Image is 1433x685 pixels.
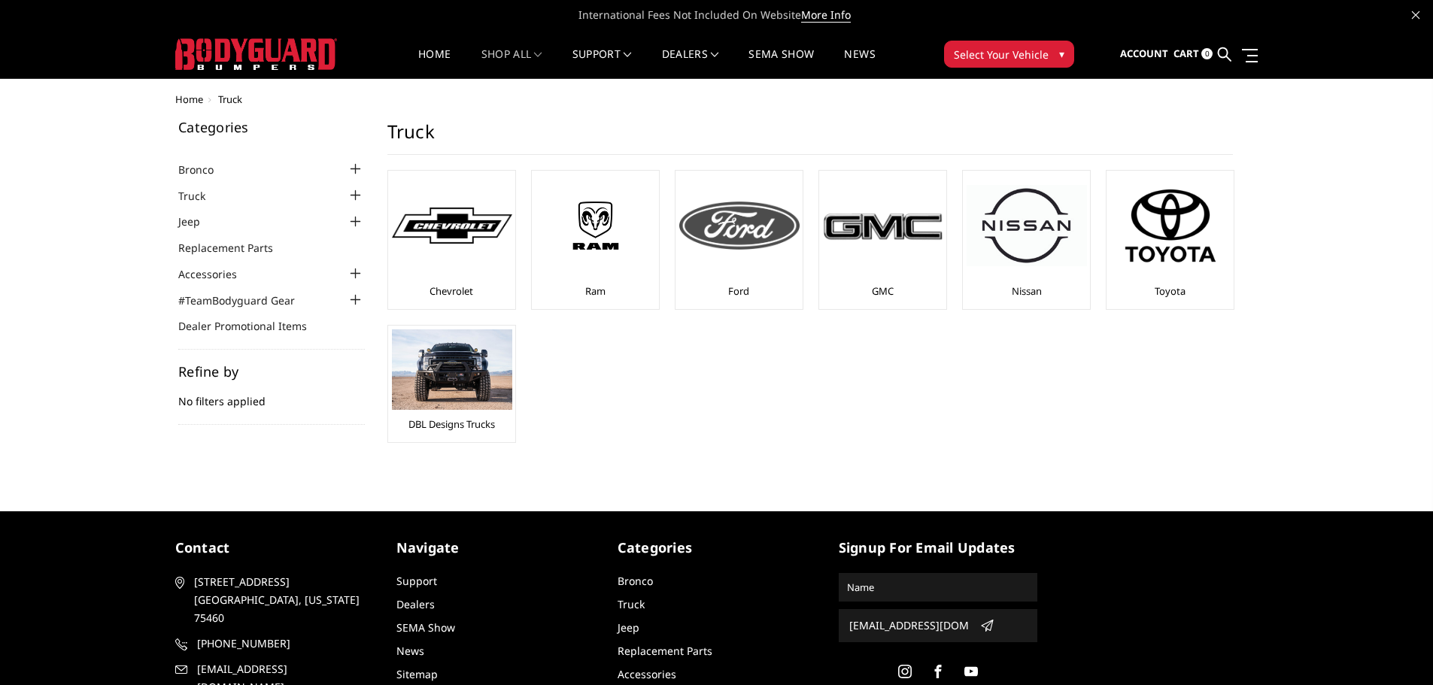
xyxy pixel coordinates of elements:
a: SEMA Show [396,620,455,635]
h5: Categories [178,120,365,134]
span: Account [1120,47,1168,60]
a: Home [418,49,451,78]
button: Select Your Vehicle [944,41,1074,68]
a: shop all [481,49,542,78]
a: Bronco [178,162,232,177]
input: Name [841,575,1035,599]
a: Ford [728,284,749,298]
a: [PHONE_NUMBER] [175,635,374,653]
a: Jeep [618,620,639,635]
a: DBL Designs Trucks [408,417,495,431]
a: GMC [872,284,894,298]
a: Truck [618,597,645,611]
a: News [844,49,875,78]
a: Sitemap [396,667,438,681]
a: Dealers [396,597,435,611]
span: [PHONE_NUMBER] [197,635,372,653]
a: Chevrolet [430,284,473,298]
h5: Refine by [178,365,365,378]
a: Home [175,92,203,106]
a: Truck [178,188,224,204]
a: Support [572,49,632,78]
span: Select Your Vehicle [954,47,1049,62]
span: [STREET_ADDRESS] [GEOGRAPHIC_DATA], [US_STATE] 75460 [194,573,369,627]
a: Replacement Parts [618,644,712,658]
a: Toyota [1155,284,1186,298]
a: Account [1120,34,1168,74]
a: More Info [801,8,851,23]
iframe: Chat Widget [1358,613,1433,685]
a: Jeep [178,214,219,229]
a: Nissan [1012,284,1042,298]
img: BODYGUARD BUMPERS [175,38,337,70]
a: Support [396,574,437,588]
h5: contact [175,538,374,558]
a: Bronco [618,574,653,588]
input: Email [843,614,974,638]
h1: Truck [387,120,1233,155]
div: No filters applied [178,365,365,425]
a: Dealers [662,49,719,78]
h5: Categories [618,538,816,558]
a: Accessories [618,667,676,681]
a: #TeamBodyguard Gear [178,292,314,308]
span: ▾ [1059,46,1064,62]
a: Ram [585,284,606,298]
a: SEMA Show [748,49,814,78]
span: Cart [1173,47,1199,60]
h5: signup for email updates [839,538,1037,558]
span: 0 [1201,48,1213,59]
span: Truck [218,92,242,106]
a: Dealer Promotional Items [178,318,326,334]
a: Replacement Parts [178,240,292,256]
a: Accessories [178,266,256,282]
a: News [396,644,424,658]
h5: Navigate [396,538,595,558]
a: Cart 0 [1173,34,1213,74]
